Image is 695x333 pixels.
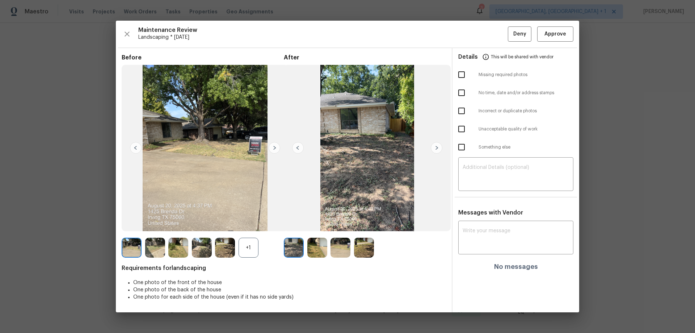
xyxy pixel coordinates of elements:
span: Landscaping * [DATE] [138,34,508,41]
div: Something else [452,138,579,156]
span: This will be shared with vendor [491,48,553,66]
span: No time, date and/or address stamps [479,90,573,96]
li: One photo of the front of the house [133,279,446,286]
span: Something else [479,144,573,150]
span: Missing required photos [479,72,573,78]
button: Deny [508,26,531,42]
div: Incorrect or duplicate photos [452,102,579,120]
span: Details [458,48,478,66]
div: Missing required photos [452,66,579,84]
span: Messages with Vendor [458,210,523,216]
span: Deny [513,30,526,39]
span: Maintenance Review [138,26,508,34]
span: Incorrect or duplicate photos [479,108,573,114]
span: Unacceptable quality of work [479,126,573,132]
img: right-chevron-button-url [269,142,280,154]
span: Before [122,54,284,61]
button: Approve [537,26,573,42]
img: right-chevron-button-url [431,142,442,154]
span: After [284,54,446,61]
div: No time, date and/or address stamps [452,84,579,102]
img: left-chevron-button-url [292,142,304,154]
h4: No messages [494,263,538,270]
div: +1 [239,238,258,258]
span: Requirements for landscaping [122,265,446,272]
li: One photo for each side of the house (even if it has no side yards) [133,294,446,301]
img: left-chevron-button-url [130,142,142,154]
li: One photo of the back of the house [133,286,446,294]
div: Unacceptable quality of work [452,120,579,138]
span: Approve [544,30,566,39]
